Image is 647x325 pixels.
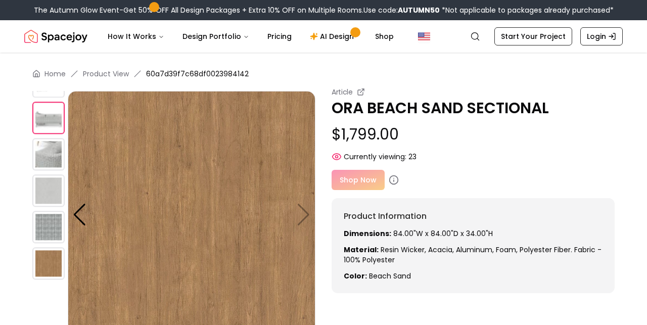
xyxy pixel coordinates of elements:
nav: Global [24,20,623,53]
span: Resin wicker, Acacia, aluminum, foam, polyester fiber. Fabric - 100% polyester [344,245,602,265]
span: beach sand [369,271,411,281]
strong: Color: [344,271,367,281]
span: 23 [408,152,417,162]
button: How It Works [100,26,172,47]
img: https://storage.googleapis.com/spacejoy-main/assets/60a7d39f7c68df0023984142/product_6_lfjhdfa49il [32,211,65,243]
a: Home [44,69,66,79]
p: 84.00"W x 84.00"D x 34.00"H [344,228,603,239]
a: Shop [367,26,402,47]
small: Article [332,87,353,97]
li: Product View [83,69,129,79]
a: Start Your Project [494,27,572,45]
img: United States [418,30,430,42]
a: AI Design [302,26,365,47]
strong: Material: [344,245,379,255]
img: https://storage.googleapis.com/spacejoy-main/assets/60a7d39f7c68df0023984142/product_5_820b3i2l3e78 [32,174,65,207]
a: Spacejoy [24,26,87,47]
img: https://storage.googleapis.com/spacejoy-main/assets/60a7d39f7c68df0023984142/product_3_cn4abkg4h6hd [32,102,65,134]
span: Use code: [363,5,440,15]
span: Currently viewing: [344,152,406,162]
h6: Product Information [344,210,603,222]
a: Login [580,27,623,45]
img: https://storage.googleapis.com/spacejoy-main/assets/60a7d39f7c68df0023984142/product_4_4flfj5pa00ho [32,138,65,170]
button: Design Portfolio [174,26,257,47]
b: AUTUMN50 [398,5,440,15]
span: *Not applicable to packages already purchased* [440,5,614,15]
span: 60a7d39f7c68df0023984142 [146,69,249,79]
img: https://storage.googleapis.com/spacejoy-main/assets/60a7d39f7c68df0023984142/product_2_mac6187hf4o [32,65,65,98]
p: $1,799.00 [332,125,615,144]
strong: Dimensions: [344,228,391,239]
nav: Main [100,26,402,47]
p: ORA BEACH SAND SECTIONAL [332,99,615,117]
div: The Autumn Glow Event-Get 50% OFF All Design Packages + Extra 10% OFF on Multiple Rooms. [34,5,614,15]
nav: breadcrumb [32,69,615,79]
a: Pricing [259,26,300,47]
img: https://storage.googleapis.com/spacejoy-main/assets/60a7d39f7c68df0023984142/product_7_0k2c5ni4ddo2 [32,247,65,280]
img: Spacejoy Logo [24,26,87,47]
